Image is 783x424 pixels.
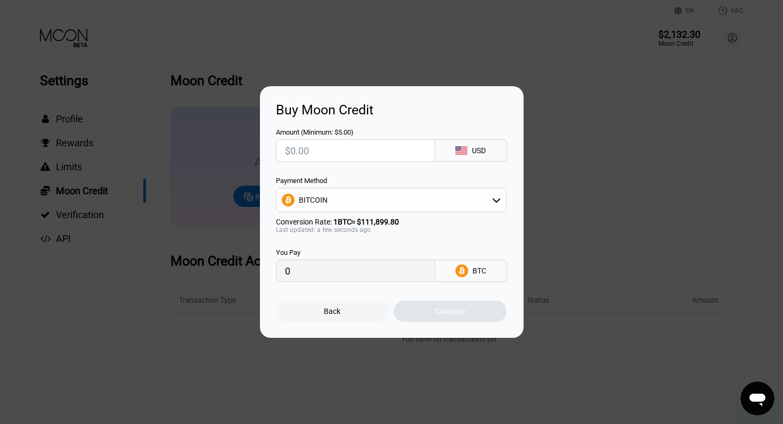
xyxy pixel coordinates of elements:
div: BITCOIN [276,189,506,211]
div: BTC [472,267,486,275]
span: 1 BTC ≈ $111,899.80 [333,218,399,226]
iframe: Кнопка запуска окна обмена сообщениями [740,381,774,415]
div: Buy Moon Credit [276,102,508,118]
div: You Pay [276,248,435,256]
div: Payment Method [276,177,507,185]
div: USD [472,146,486,155]
div: Back [324,307,340,315]
div: Back [276,301,389,322]
div: Amount (Minimum: $5.00) [276,128,435,136]
div: Last updated: a few seconds ago [276,226,507,234]
div: BITCOIN [299,196,328,204]
input: $0.00 [285,140,426,161]
div: Conversion Rate: [276,218,507,226]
